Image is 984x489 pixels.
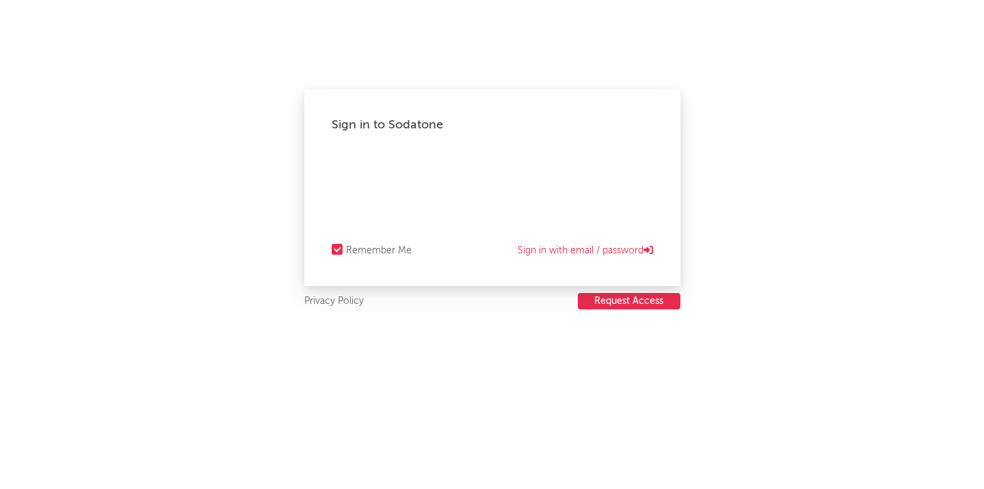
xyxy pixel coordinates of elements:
a: Privacy Policy [304,293,364,310]
div: Remember Me [346,242,412,259]
button: Request Access [578,293,680,309]
a: Sign in with email / password [518,242,653,259]
div: Sign in to Sodatone [332,117,653,133]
